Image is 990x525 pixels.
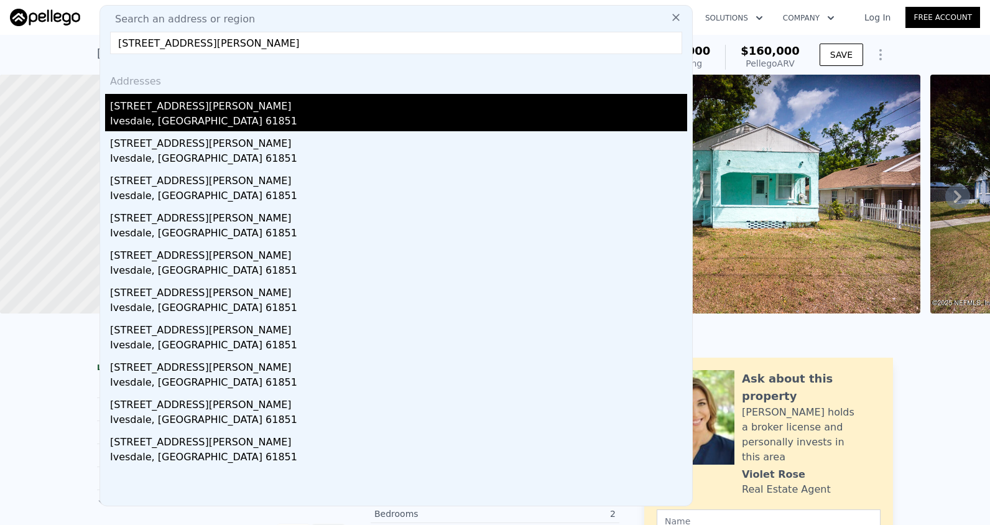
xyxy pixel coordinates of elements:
[905,7,980,28] a: Free Account
[742,482,831,497] div: Real Estate Agent
[741,44,800,57] span: $160,000
[820,44,863,66] button: SAVE
[97,45,392,62] div: [STREET_ADDRESS] , [GEOGRAPHIC_DATA] , FL 32208
[110,375,687,393] div: Ivesdale, [GEOGRAPHIC_DATA] 61851
[110,169,687,188] div: [STREET_ADDRESS][PERSON_NAME]
[110,188,687,206] div: Ivesdale, [GEOGRAPHIC_DATA] 61851
[110,281,687,300] div: [STREET_ADDRESS][PERSON_NAME]
[97,363,346,375] div: LISTING & SALE HISTORY
[105,12,255,27] span: Search an address or region
[110,114,687,131] div: Ivesdale, [GEOGRAPHIC_DATA] 61851
[849,11,905,24] a: Log In
[110,226,687,243] div: Ivesdale, [GEOGRAPHIC_DATA] 61851
[110,412,687,430] div: Ivesdale, [GEOGRAPHIC_DATA] 61851
[110,338,687,355] div: Ivesdale, [GEOGRAPHIC_DATA] 61851
[110,243,687,263] div: [STREET_ADDRESS][PERSON_NAME]
[110,131,687,151] div: [STREET_ADDRESS][PERSON_NAME]
[569,75,920,314] img: Sale: 158160619 Parcel: 34246592
[110,393,687,412] div: [STREET_ADDRESS][PERSON_NAME]
[868,42,893,67] button: Show Options
[10,9,80,26] img: Pellego
[110,430,687,450] div: [STREET_ADDRESS][PERSON_NAME]
[742,405,881,465] div: [PERSON_NAME] holds a broker license and personally invests in this area
[105,64,687,94] div: Addresses
[110,300,687,318] div: Ivesdale, [GEOGRAPHIC_DATA] 61851
[110,355,687,375] div: [STREET_ADDRESS][PERSON_NAME]
[773,7,844,29] button: Company
[110,318,687,338] div: [STREET_ADDRESS][PERSON_NAME]
[495,508,616,520] div: 2
[110,450,687,467] div: Ivesdale, [GEOGRAPHIC_DATA] 61851
[110,32,682,54] input: Enter an address, city, region, neighborhood or zip code
[695,7,773,29] button: Solutions
[110,151,687,169] div: Ivesdale, [GEOGRAPHIC_DATA] 61851
[110,94,687,114] div: [STREET_ADDRESS][PERSON_NAME]
[97,490,191,508] button: Show more history
[742,467,805,482] div: Violet Rose
[374,508,495,520] div: Bedrooms
[742,370,881,405] div: Ask about this property
[741,57,800,70] div: Pellego ARV
[110,263,687,281] div: Ivesdale, [GEOGRAPHIC_DATA] 61851
[110,206,687,226] div: [STREET_ADDRESS][PERSON_NAME]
